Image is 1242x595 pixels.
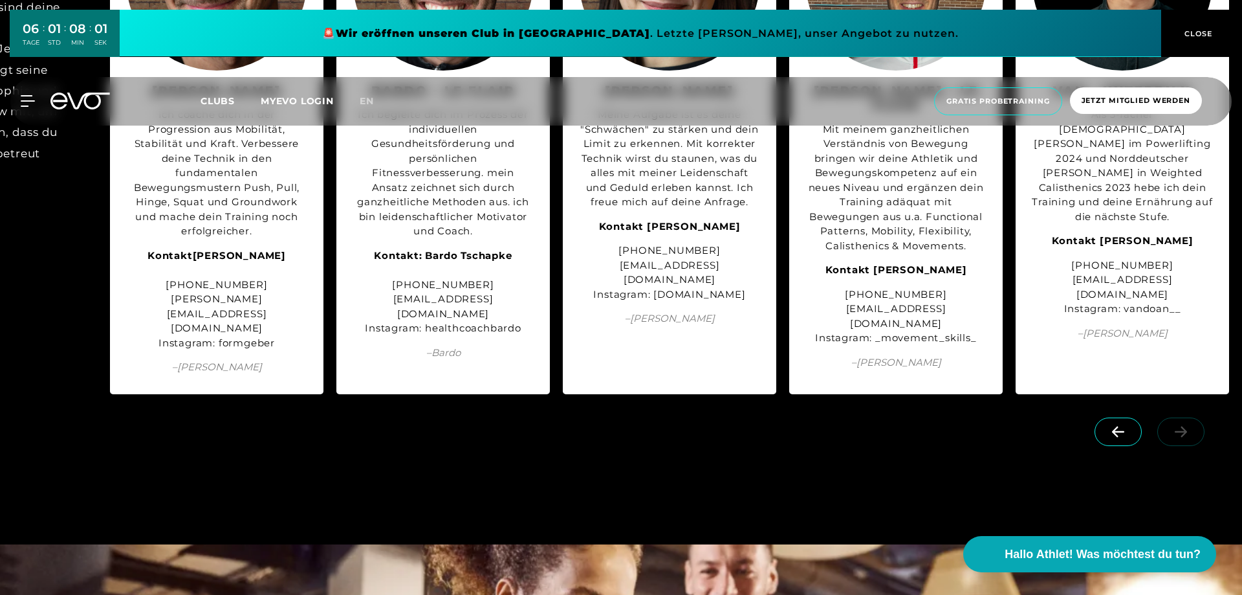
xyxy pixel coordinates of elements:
span: – Bardo [353,346,534,361]
div: 01 [94,19,107,38]
div: 01 [48,19,61,38]
div: Ich begleite dich im Prozess der individuellen Gesundheitsförderung und persönlichen Fitnessverbe... [353,107,534,239]
span: – [PERSON_NAME] [805,355,986,370]
strong: Kontakt [PERSON_NAME] [599,220,741,232]
span: – [PERSON_NAME] [579,311,760,326]
div: Ich coache dich in der Progression aus Mobilität, Stabilität und Kraft. Verbessere deine Technik ... [126,107,307,239]
span: – [PERSON_NAME] [126,360,307,375]
div: STD [48,38,61,47]
span: Clubs [201,95,235,107]
a: MYEVO LOGIN [261,95,334,107]
button: CLOSE [1161,10,1232,57]
span: Gratis Probetraining [946,96,1050,107]
div: Als 3-facher [DEMOGRAPHIC_DATA] [PERSON_NAME] im Powerlifting 2024 und Norddeutscher [PERSON_NAME... [1032,107,1213,224]
span: – [PERSON_NAME] [1032,326,1213,341]
div: : [43,21,45,55]
strong: Kontakt [PERSON_NAME] [825,264,967,276]
a: Gratis Probetraining [930,87,1066,115]
strong: [PERSON_NAME] [193,249,286,262]
div: [PHONE_NUMBER] [EMAIL_ADDRESS][DOMAIN_NAME] Instagram: vandoan__ [1032,258,1213,317]
div: Meine Aufgabe ist es deine "Schwächen" zu stärken und dein Limit zu erkennen. Mit korrekter Techn... [579,107,760,210]
strong: Kontakt [PERSON_NAME] [1052,234,1193,247]
a: en [360,94,389,109]
button: Hallo Athlet! Was möchtest du tun? [963,536,1216,572]
strong: Kontakt: Bardo Tschapke [374,249,512,262]
a: Clubs [201,95,261,107]
div: SEK [94,38,107,47]
div: MIN [69,38,86,47]
div: [PHONE_NUMBER] [EMAIL_ADDRESS][DOMAIN_NAME] Instagram: healthcoachbardo [353,249,534,336]
strong: Kontakt [147,249,193,262]
div: : [64,21,66,55]
span: CLOSE [1181,28,1213,39]
a: Jetzt Mitglied werden [1066,87,1206,115]
div: 08 [69,19,86,38]
div: [PHONE_NUMBER] [EMAIL_ADDRESS][DOMAIN_NAME] Instagram: _movement_skills_ [805,287,986,346]
div: 06 [23,19,39,38]
div: [PHONE_NUMBER] [EMAIL_ADDRESS][DOMAIN_NAME] Instagram: [DOMAIN_NAME] [579,243,760,302]
div: TAGE [23,38,39,47]
span: en [360,95,374,107]
div: : [89,21,91,55]
div: [PHONE_NUMBER] [PERSON_NAME][EMAIL_ADDRESS][DOMAIN_NAME] Instagram: formgeber [126,249,307,351]
span: Hallo Athlet! Was möchtest du tun? [1005,546,1201,563]
div: Mit meinem ganzheitlichen Verständnis von Bewegung bringen wir deine Athletik und Bewegungskompet... [805,122,986,254]
span: Jetzt Mitglied werden [1082,95,1190,106]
